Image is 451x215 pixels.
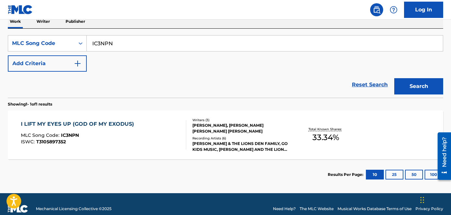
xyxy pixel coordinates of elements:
[192,141,290,152] div: [PERSON_NAME] & THE LIONS DEN FAMILY, GO KIDS MUSIC, [PERSON_NAME] AND THE LIONS DEN FAMILY, [PER...
[349,78,391,92] a: Reset Search
[192,118,290,122] div: Writers ( 3 )
[394,78,443,94] button: Search
[418,184,451,215] iframe: Chat Widget
[8,5,33,14] img: MLC Logo
[328,172,365,178] p: Results Per Page:
[312,132,339,143] span: 33.34 %
[8,101,52,107] p: Showing 1 - 1 of 1 results
[64,15,87,28] p: Publisher
[8,55,87,72] button: Add Criteria
[8,110,443,159] a: I LIFT MY EYES UP (GOD OF MY EXODUS)MLC Song Code:IC3NPNISWC:T3105897352Writers (3)[PERSON_NAME],...
[433,130,451,182] iframe: Resource Center
[425,170,443,179] button: 100
[8,35,443,98] form: Search Form
[21,132,61,138] span: MLC Song Code :
[370,3,383,16] a: Public Search
[404,2,443,18] a: Log In
[61,132,79,138] span: IC3NPN
[415,206,443,212] a: Privacy Policy
[308,127,343,132] p: Total Known Shares:
[420,190,424,210] div: Drag
[366,170,384,179] button: 10
[373,6,381,14] img: search
[74,60,82,67] img: 9d2ae6d4665cec9f34b9.svg
[390,6,398,14] img: help
[192,122,290,134] div: [PERSON_NAME], [PERSON_NAME] [PERSON_NAME] [PERSON_NAME]
[385,170,403,179] button: 25
[35,15,52,28] p: Writer
[12,39,71,47] div: MLC Song Code
[338,206,412,212] a: Musical Works Database Terms of Use
[36,206,112,212] span: Mechanical Licensing Collective © 2025
[273,206,296,212] a: Need Help?
[300,206,334,212] a: The MLC Website
[21,139,36,145] span: ISWC :
[21,120,137,128] div: I LIFT MY EYES UP (GOD OF MY EXODUS)
[405,170,423,179] button: 50
[8,15,23,28] p: Work
[192,136,290,141] div: Recording Artists ( 6 )
[387,3,400,16] div: Help
[36,139,66,145] span: T3105897352
[8,205,28,213] img: logo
